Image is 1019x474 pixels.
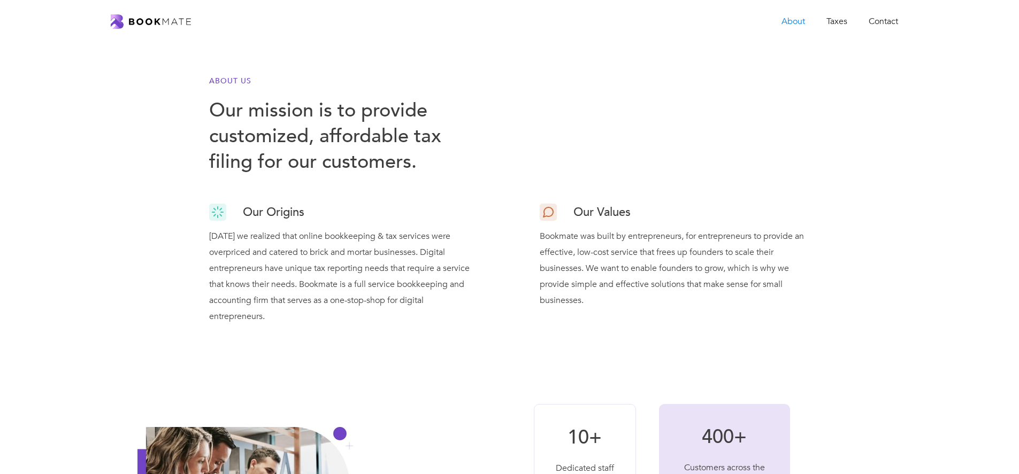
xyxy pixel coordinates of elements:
div: [DATE] we realized that online bookkeeping & tax services were overpriced and catered to brick an... [209,223,480,324]
h1: Our mission is to provide customized, affordable tax filing for our customers. [209,98,480,175]
h3: Our Values [573,201,631,223]
h1: 400+ [680,425,769,449]
a: About [771,11,816,33]
h3: Our Origins [243,201,304,223]
h6: About Us [209,75,480,87]
h1: 10+ [556,426,614,449]
div: Bookmate was built by entrepreneurs, for entrepreneurs to provide an effective, low-cost service ... [540,223,810,308]
div: Dedicated staff [556,462,614,474]
a: Taxes [816,11,858,33]
a: Contact [858,11,909,33]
